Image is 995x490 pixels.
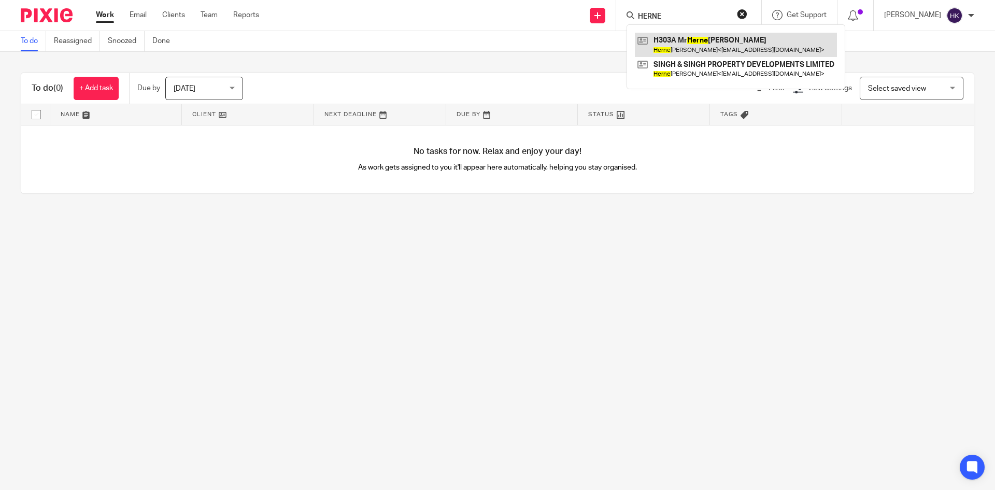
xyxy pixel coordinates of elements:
input: Search [637,12,730,22]
button: Clear [737,9,747,19]
a: To do [21,31,46,51]
span: (0) [53,84,63,92]
h4: No tasks for now. Relax and enjoy your day! [21,146,974,157]
span: Get Support [787,11,827,19]
span: Tags [720,111,738,117]
a: Clients [162,10,185,20]
img: svg%3E [946,7,963,24]
a: Reports [233,10,259,20]
p: Due by [137,83,160,93]
a: Email [130,10,147,20]
h1: To do [32,83,63,94]
img: Pixie [21,8,73,22]
span: [DATE] [174,85,195,92]
a: Work [96,10,114,20]
a: Snoozed [108,31,145,51]
p: [PERSON_NAME] [884,10,941,20]
a: Team [201,10,218,20]
a: Done [152,31,178,51]
span: Select saved view [868,85,926,92]
a: Reassigned [54,31,100,51]
p: As work gets assigned to you it'll appear here automatically, helping you stay organised. [260,162,736,173]
a: + Add task [74,77,119,100]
